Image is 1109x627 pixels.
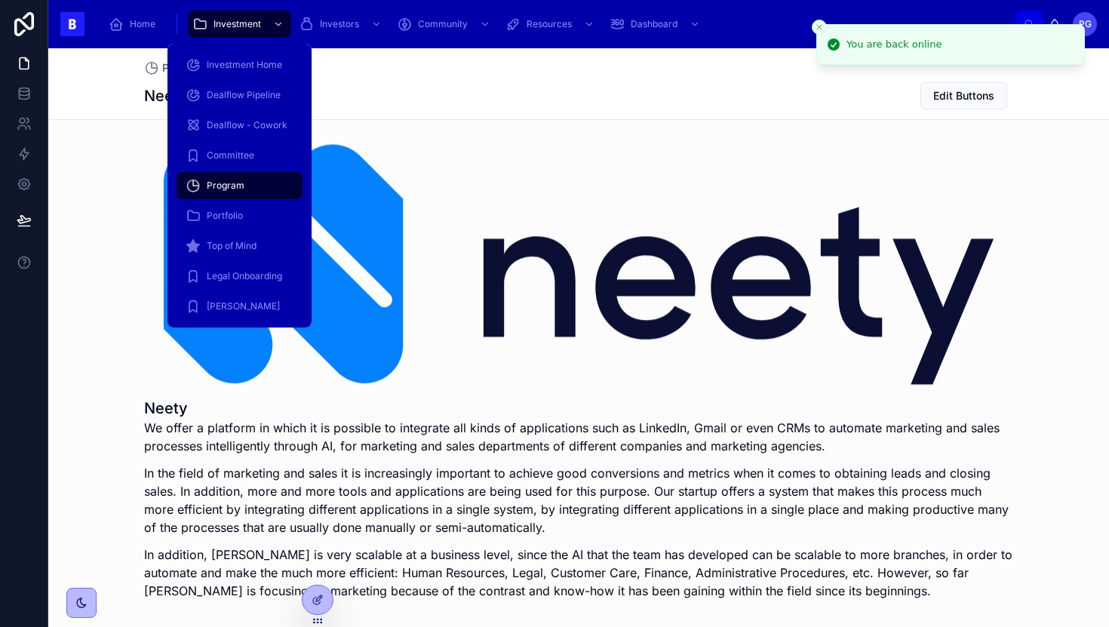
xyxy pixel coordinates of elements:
a: Community [392,11,498,38]
span: Dealflow - Cowork [207,119,287,131]
span: Home [130,18,155,30]
h1: Neety [144,85,188,106]
span: Investors [320,18,359,30]
span: Investment Home [207,59,282,71]
span: Community [418,18,468,30]
span: Committee [207,149,254,161]
img: App logo [60,12,84,36]
span: Dealflow Pipeline [207,89,281,101]
p: In the field of marketing and sales it is increasingly important to achieve good conversions and ... [144,464,1013,536]
button: Edit Buttons [920,82,1007,109]
span: Program [207,180,244,192]
span: Program [162,60,204,75]
a: Legal Onboarding [177,263,303,290]
p: In addition, [PERSON_NAME] is very scalable at a business level, since the AI that the team has d... [144,546,1013,600]
a: [PERSON_NAME] [177,293,303,320]
span: Dashboard [631,18,677,30]
button: Close toast [812,20,827,35]
span: Investment [214,18,261,30]
a: Program [144,60,204,75]
p: We offer a platform in which it is possible to integrate all kinds of applications such as Linked... [144,419,1013,455]
span: Portfolio [207,210,243,222]
a: Dealflow Pipeline [177,81,303,109]
span: [PERSON_NAME] [207,300,280,312]
a: Committee [177,142,303,169]
span: Legal Onboarding [207,270,282,282]
a: Program [177,172,303,199]
a: Top of Mind [177,232,303,260]
a: Home [104,11,166,38]
span: PG [1079,18,1092,30]
h1: Neety [144,398,1013,419]
a: Investment Home [177,51,303,78]
a: Investors [294,11,389,38]
span: Edit Buttons [933,88,994,103]
span: Resources [527,18,572,30]
a: Dealflow - Cowork [177,112,303,139]
div: scrollable content [97,8,1015,41]
span: Top of Mind [207,240,257,252]
div: You are back online [846,37,942,52]
a: Portfolio [177,202,303,229]
a: Dashboard [605,11,708,38]
a: Resources [501,11,602,38]
a: Investment [188,11,291,38]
